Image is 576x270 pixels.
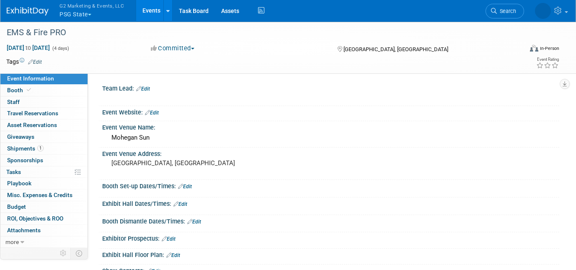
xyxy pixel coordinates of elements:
pre: [GEOGRAPHIC_DATA], [GEOGRAPHIC_DATA] [111,159,284,167]
img: ExhibitDay [7,7,49,16]
td: Toggle Event Tabs [71,248,88,259]
a: Staff [0,96,88,108]
div: Booth Set-up Dates/Times: [102,180,559,191]
a: more [0,236,88,248]
div: In-Person [540,45,559,52]
span: Travel Reservations [7,110,58,117]
img: Format-Inperson.png [530,45,538,52]
a: Edit [166,252,180,258]
span: Playbook [7,180,31,187]
div: Exhibitor Prospectus: [102,232,559,243]
button: Committed [148,44,198,53]
a: Edit [173,201,187,207]
span: [GEOGRAPHIC_DATA], [GEOGRAPHIC_DATA] [344,46,448,52]
span: [DATE] [DATE] [6,44,50,52]
span: Misc. Expenses & Credits [7,192,72,198]
a: Edit [145,110,159,116]
img: Laine Butler [535,3,551,19]
div: Event Venue Name: [102,121,559,132]
span: Tasks [6,169,21,175]
a: ROI, Objectives & ROO [0,213,88,224]
div: Event Format [478,44,559,56]
i: Booth reservation complete [27,88,31,92]
span: to [24,44,32,51]
td: Personalize Event Tab Strip [56,248,71,259]
span: Budget [7,203,26,210]
a: Sponsorships [0,155,88,166]
span: Event Information [7,75,54,82]
span: ROI, Objectives & ROO [7,215,63,222]
td: Tags [6,57,42,66]
span: Sponsorships [7,157,43,164]
span: Search [497,8,516,14]
a: Event Information [0,73,88,84]
div: Team Lead: [102,82,559,93]
a: Attachments [0,225,88,236]
span: Staff [7,99,20,105]
div: Booth Dismantle Dates/Times: [102,215,559,226]
span: 1 [37,145,44,151]
div: Event Website: [102,106,559,117]
a: Tasks [0,166,88,178]
a: Misc. Expenses & Credits [0,190,88,201]
a: Shipments1 [0,143,88,154]
a: Edit [187,219,201,225]
a: Edit [28,59,42,65]
a: Edit [178,184,192,190]
a: Edit [162,236,176,242]
span: more [5,239,19,245]
a: Giveaways [0,131,88,143]
span: Asset Reservations [7,122,57,128]
div: Mohegan Sun [108,131,553,144]
span: Booth [7,87,33,93]
span: G2 Marketing & Events, LLC [59,1,124,10]
div: Event Venue Address: [102,148,559,158]
div: Exhibit Hall Floor Plan: [102,249,559,260]
div: Event Rating [536,57,559,62]
span: Attachments [7,227,41,234]
span: Giveaways [7,133,34,140]
a: Booth [0,85,88,96]
span: (4 days) [52,46,69,51]
a: Budget [0,201,88,213]
div: EMS & Fire PRO [4,25,512,40]
a: Asset Reservations [0,119,88,131]
a: Edit [136,86,150,92]
a: Travel Reservations [0,108,88,119]
div: Exhibit Hall Dates/Times: [102,197,559,208]
span: Shipments [7,145,44,152]
a: Playbook [0,178,88,189]
a: Search [486,4,524,18]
